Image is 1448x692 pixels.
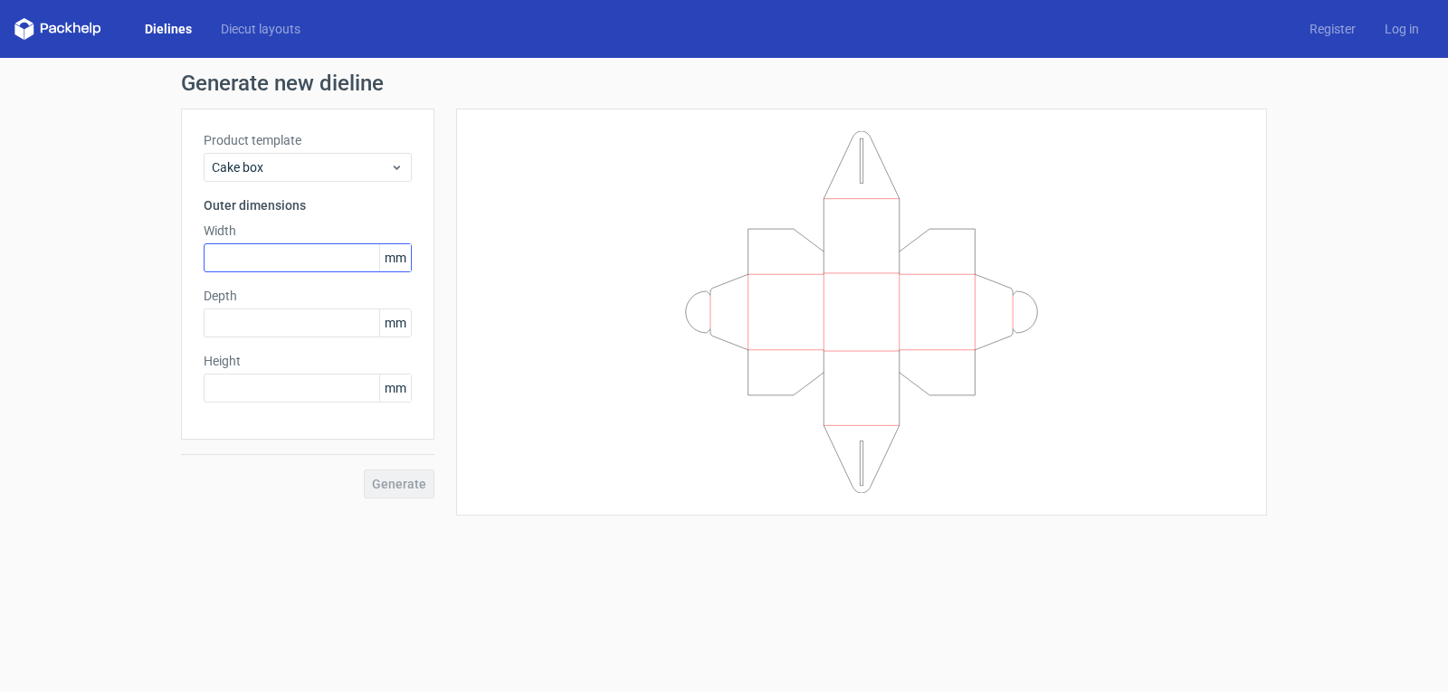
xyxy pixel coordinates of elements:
h1: Generate new dieline [181,72,1267,94]
span: mm [379,309,411,337]
span: mm [379,374,411,402]
a: Register [1295,20,1370,38]
a: Dielines [130,20,206,38]
label: Width [204,222,412,240]
a: Log in [1370,20,1434,38]
label: Depth [204,287,412,305]
span: mm [379,244,411,271]
h3: Outer dimensions [204,196,412,214]
a: Diecut layouts [206,20,315,38]
label: Height [204,352,412,370]
span: Cake box [212,158,390,176]
label: Product template [204,131,412,149]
